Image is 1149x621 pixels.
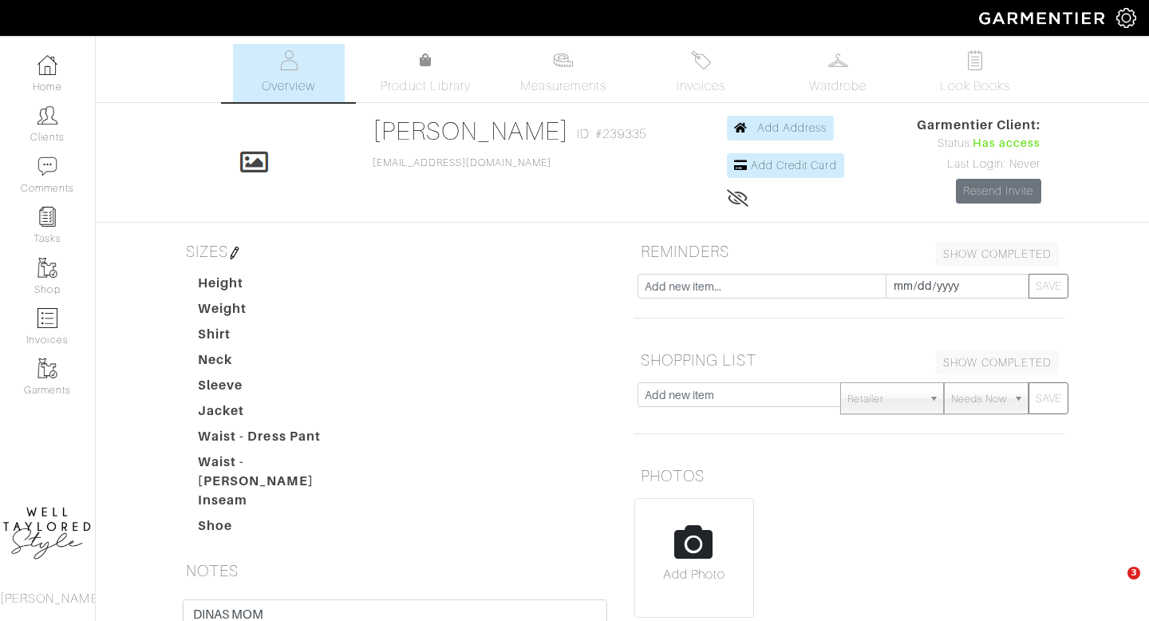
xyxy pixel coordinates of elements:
[936,242,1059,267] a: SHOW COMPLETED
[278,50,298,70] img: basicinfo-40fd8af6dae0f16599ec9e87c0ef1c0a1fdea2edbe929e3d69a839185d80c458.svg
[634,344,1065,376] h5: SHOPPING LIST
[782,44,894,102] a: Wardrobe
[917,116,1041,135] span: Garmentier Client:
[727,153,844,178] a: Add Credit Card
[691,50,711,70] img: orders-27d20c2124de7fd6de4e0e44c1d41de31381a507db9b33961299e4e07d508b8c.svg
[186,376,368,401] dt: Sleeve
[847,383,922,415] span: Retailer
[186,401,368,427] dt: Jacket
[370,51,482,96] a: Product Library
[917,135,1041,152] div: Status:
[38,55,57,75] img: dashboard-icon-dbcd8f5a0b271acd01030246c82b418ddd0df26cd7fceb0bd07c9910d44c42f6.png
[971,4,1116,32] img: garmentier-logo-header-white-b43fb05a5012e4ada735d5af1a66efaba907eab6374d6393d1fbf88cb4ef424d.png
[507,44,620,102] a: Measurements
[186,274,368,299] dt: Height
[917,156,1041,173] div: Last Login: Never
[186,350,368,376] dt: Neck
[634,460,1065,492] h5: PHOTOS
[645,44,756,102] a: Invoices
[956,179,1041,204] a: Resend Invite
[186,299,368,325] dt: Weight
[757,121,827,134] span: Add Address
[262,77,315,96] span: Overview
[186,491,368,516] dt: Inseam
[965,50,985,70] img: todo-9ac3debb85659649dc8f770b8b6100bb5dab4b48dedcbae339e5042a72dfd3cc.svg
[228,247,241,259] img: pen-cf24a1663064a2ec1b9c1bd2387e9de7a2fa800b781884d57f21acf72779bad2.png
[520,77,607,96] span: Measurements
[38,308,57,328] img: orders-icon-0abe47150d42831381b5fb84f609e132dff9fe21cb692f30cb5eec754e2cba89.png
[186,516,368,542] dt: Shoe
[1029,382,1068,414] button: SAVE
[1127,567,1140,579] span: 3
[186,453,368,491] dt: Waist - [PERSON_NAME]
[553,50,573,70] img: measurements-466bbee1fd09ba9460f595b01e5d73f9e2bff037440d3c8f018324cb6cdf7a4a.svg
[38,258,57,278] img: garments-icon-b7da505a4dc4fd61783c78ac3ca0ef83fa9d6f193b1c9dc38574b1d14d53ca28.png
[180,555,610,587] h5: NOTES
[940,77,1011,96] span: Look Books
[973,135,1041,152] span: Has access
[38,156,57,176] img: comment-icon-a0a6a9ef722e966f86d9cbdc48e553b5cf19dbc54f86b18d962a5391bc8f6eb6.png
[727,116,835,140] a: Add Address
[951,383,1007,415] span: Needs Now
[38,105,57,125] img: clients-icon-6bae9207a08558b7cb47a8932f037763ab4055f8c8b6bfacd5dc20c3e0201464.png
[38,358,57,378] img: garments-icon-b7da505a4dc4fd61783c78ac3ca0ef83fa9d6f193b1c9dc38574b1d14d53ca28.png
[936,350,1059,375] a: SHOW COMPLETED
[1095,567,1133,605] iframe: Intercom live chat
[186,427,368,453] dt: Waist - Dress Pant
[677,77,725,96] span: Invoices
[577,125,646,144] span: ID: #239335
[180,235,610,267] h5: SIZES
[1116,8,1136,28] img: gear-icon-white-bd11855cb880d31180b6d7d6211b90ccbf57a29d726f0c71d8c61bd08dd39cc2.png
[373,157,551,168] a: [EMAIL_ADDRESS][DOMAIN_NAME]
[233,44,345,102] a: Overview
[809,77,867,96] span: Wardrobe
[381,77,471,96] span: Product Library
[638,382,841,407] input: Add new item
[751,159,837,172] span: Add Credit Card
[1029,274,1068,299] button: SAVE
[919,44,1031,102] a: Look Books
[373,117,570,145] a: [PERSON_NAME]
[38,207,57,227] img: reminder-icon-8004d30b9f0a5d33ae49ab947aed9ed385cf756f9e5892f1edd6e32f2345188e.png
[186,325,368,350] dt: Shirt
[638,274,886,299] input: Add new item...
[828,50,848,70] img: wardrobe-487a4870c1b7c33e795ec22d11cfc2ed9d08956e64fb3008fe2437562e282088.svg
[634,235,1065,267] h5: REMINDERS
